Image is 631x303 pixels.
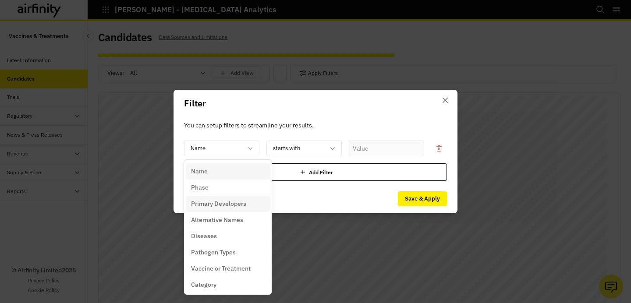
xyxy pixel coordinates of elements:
button: Save & Apply [398,191,447,206]
p: Name [191,167,208,176]
p: You can setup filters to streamline your results. [184,120,447,130]
div: Add Filter [184,163,447,181]
p: Vaccine or Treatment [191,264,251,273]
p: Category [191,280,216,289]
input: Value [349,141,424,156]
p: Primary Developers [191,199,246,208]
p: Alternative Names [191,215,243,225]
p: Pathogen Types [191,248,236,257]
p: Diseases [191,232,217,241]
header: Filter [174,90,457,117]
p: Phase [191,183,209,192]
button: Close [438,93,452,107]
